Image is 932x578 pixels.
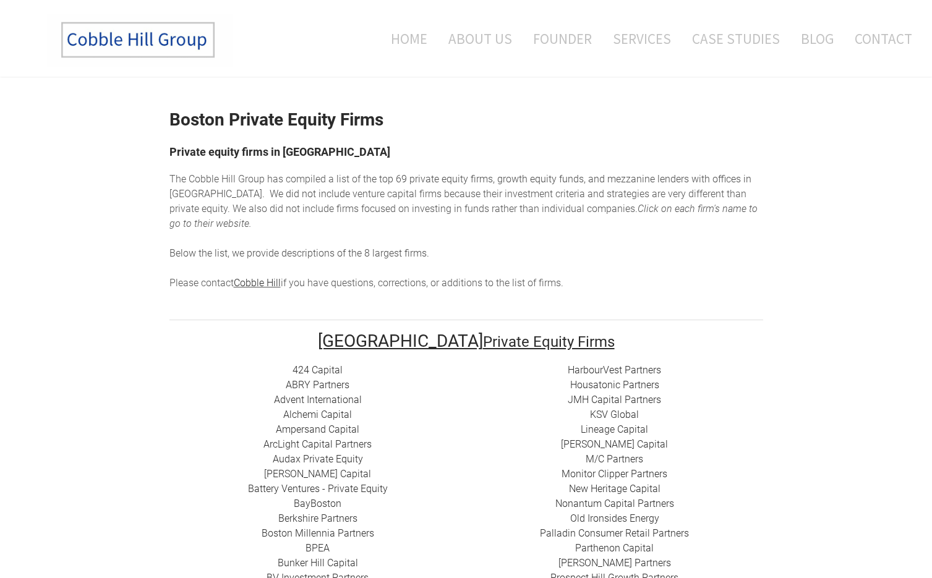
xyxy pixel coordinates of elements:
a: Boston Millennia Partners [262,527,374,539]
div: he top 69 private equity firms, growth equity funds, and mezzanine lenders with offices in [GEOGR... [169,172,763,291]
a: ​ABRY Partners [286,379,349,391]
a: Nonantum Capital Partners [555,498,674,509]
a: Blog [792,13,843,64]
a: Battery Ventures - Private Equity [248,483,388,495]
img: The Cobble Hill Group LLC [47,13,233,67]
a: ​Parthenon Capital [575,542,654,554]
em: Click on each firm's name to go to their website. [169,203,758,229]
a: ​Bunker Hill Capital [278,557,358,569]
a: Lineage Capital [581,423,648,435]
font: Private equity firms in [GEOGRAPHIC_DATA] [169,145,390,158]
a: Founder [524,13,601,64]
a: ​Ampersand Capital [276,423,359,435]
a: ​M/C Partners [586,453,643,465]
a: [PERSON_NAME] Capital [264,468,371,480]
span: enture capital firms because their investment criteria and strategies are very different than pri... [169,188,746,215]
a: ​Monitor Clipper Partners [562,468,667,480]
font: [GEOGRAPHIC_DATA] [318,331,483,351]
a: Contact [845,13,912,64]
a: Cobble Hill [234,277,281,289]
a: Alchemi Capital [283,409,352,420]
a: Advent International [274,394,362,406]
a: ​ArcLight Capital Partners [263,438,372,450]
a: Audax Private Equity [273,453,363,465]
a: Berkshire Partners [278,512,357,524]
span: The Cobble Hill Group has compiled a list of t [169,173,366,185]
a: About Us [439,13,521,64]
a: ​[PERSON_NAME] Partners [558,557,671,569]
a: BPEA [306,542,330,554]
a: Case Studies [683,13,789,64]
a: HarbourVest Partners [568,364,661,376]
a: Palladin Consumer Retail Partners [540,527,689,539]
a: Housatonic Partners [570,379,659,391]
span: Please contact if you have questions, corrections, or additions to the list of firms. [169,277,563,289]
a: New Heritage Capital [569,483,661,495]
strong: Boston Private Equity Firms [169,109,383,130]
a: ​JMH Capital Partners [568,394,661,406]
a: Home [372,13,437,64]
a: ​KSV Global [590,409,639,420]
a: [PERSON_NAME] Capital [561,438,668,450]
a: 424 Capital [293,364,343,376]
font: Private Equity Firms [483,333,615,351]
a: ​Old Ironsides Energy [570,512,659,524]
a: Services [604,13,680,64]
a: BayBoston [294,498,341,509]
